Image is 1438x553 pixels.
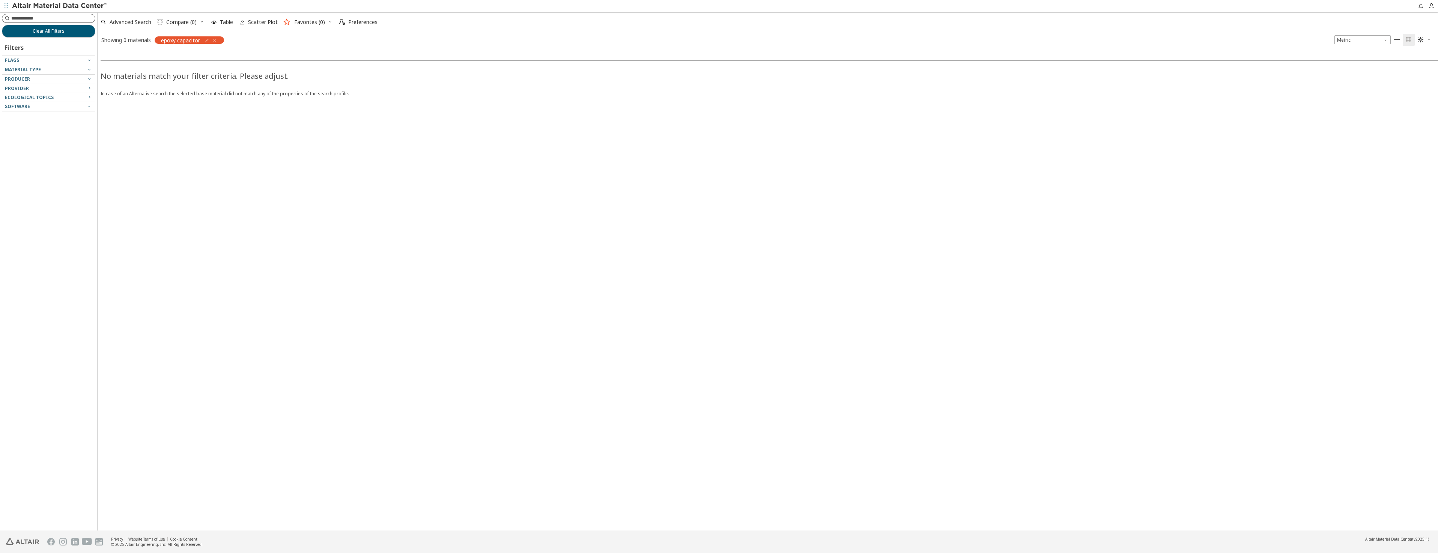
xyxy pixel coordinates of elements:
div: Filters [2,38,27,56]
i:  [1418,37,1424,43]
i:  [1406,37,1412,43]
button: Ecological Topics [2,93,95,102]
div: Unit System [1334,35,1391,44]
button: Software [2,102,95,111]
button: Tile View [1403,34,1415,46]
a: Website Terms of Use [128,536,165,542]
span: Preferences [348,20,378,25]
span: Clear All Filters [33,28,65,34]
span: Advanced Search [110,20,151,25]
span: Software [5,103,30,110]
button: Theme [1415,34,1434,46]
i:  [1394,37,1400,43]
button: Clear All Filters [2,25,95,38]
i:  [157,19,163,25]
button: Provider [2,84,95,93]
span: Compare (0) [166,20,197,25]
div: © 2025 Altair Engineering, Inc. All Rights Reserved. [111,542,203,547]
span: Material Type [5,66,41,73]
span: Scatter Plot [248,20,278,25]
img: Altair Engineering [6,538,39,545]
span: epoxy capacitor [161,37,200,44]
span: Producer [5,76,30,82]
button: Producer [2,75,95,84]
span: Table [220,20,233,25]
button: Table View [1391,34,1403,46]
span: Ecological Topics [5,94,54,101]
span: Favorites (0) [294,20,325,25]
button: Material Type [2,65,95,74]
span: Provider [5,85,29,92]
span: Metric [1334,35,1391,44]
button: Flags [2,56,95,65]
img: Altair Material Data Center [12,2,108,10]
div: (v2025.1) [1365,536,1429,542]
a: Cookie Consent [170,536,197,542]
span: Altair Material Data Center [1365,536,1412,542]
span: Flags [5,57,19,63]
a: Privacy [111,536,123,542]
i:  [339,19,345,25]
div: Showing 0 materials [101,36,151,44]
